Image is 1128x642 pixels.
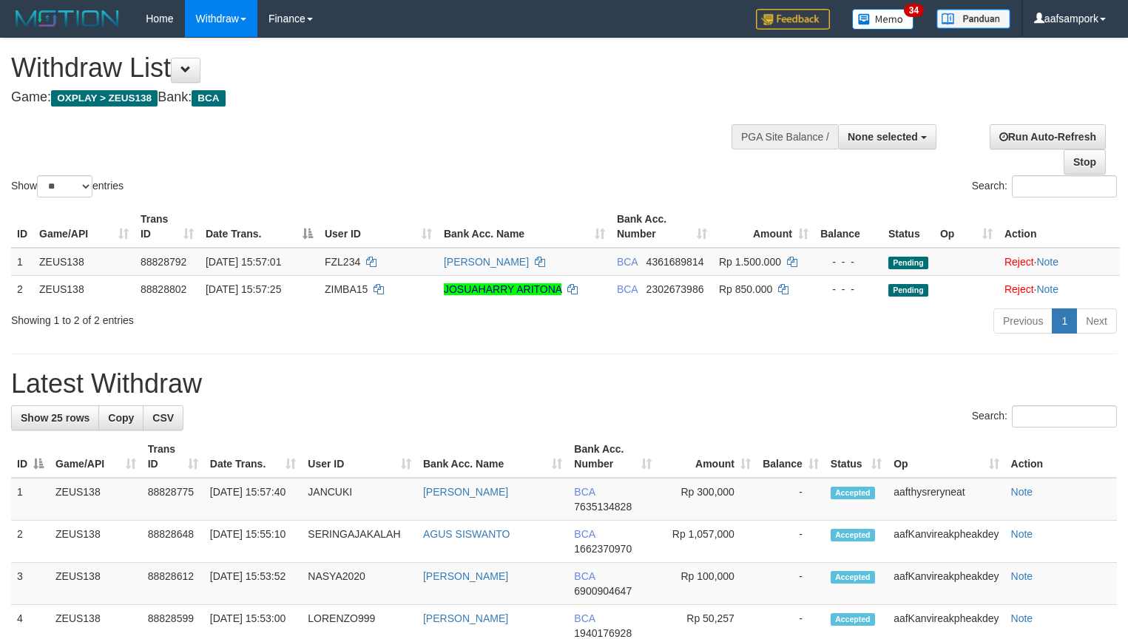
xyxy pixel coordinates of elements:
[1036,283,1058,295] a: Note
[1004,283,1034,295] a: Reject
[11,7,124,30] img: MOTION_logo.png
[423,570,508,582] a: [PERSON_NAME]
[141,256,186,268] span: 88828792
[646,256,704,268] span: Copy 4361689814 to clipboard
[825,436,888,478] th: Status: activate to sort column ascending
[1036,256,1058,268] a: Note
[757,478,825,521] td: -
[141,283,186,295] span: 88828802
[192,90,225,107] span: BCA
[142,521,204,563] td: 88828648
[50,478,142,521] td: ZEUS138
[757,436,825,478] th: Balance: activate to sort column ascending
[990,124,1106,149] a: Run Auto-Refresh
[444,256,529,268] a: [PERSON_NAME]
[904,4,924,17] span: 34
[831,487,875,499] span: Accepted
[617,256,638,268] span: BCA
[11,307,459,328] div: Showing 1 to 2 of 2 entries
[143,405,183,430] a: CSV
[206,283,281,295] span: [DATE] 15:57:25
[50,521,142,563] td: ZEUS138
[204,521,303,563] td: [DATE] 15:55:10
[11,405,99,430] a: Show 25 rows
[756,9,830,30] img: Feedback.jpg
[888,257,928,269] span: Pending
[814,206,882,248] th: Balance
[658,478,757,521] td: Rp 300,000
[302,478,417,521] td: JANCUKI
[325,256,360,268] span: FZL234
[719,256,781,268] span: Rp 1.500.000
[11,206,33,248] th: ID
[574,486,595,498] span: BCA
[1011,612,1033,624] a: Note
[882,206,934,248] th: Status
[574,570,595,582] span: BCA
[888,284,928,297] span: Pending
[820,282,877,297] div: - - -
[574,528,595,540] span: BCA
[11,175,124,197] label: Show entries
[972,405,1117,428] label: Search:
[50,563,142,605] td: ZEUS138
[444,283,562,295] a: JOSUAHARRY ARITONA
[1011,486,1033,498] a: Note
[831,529,875,541] span: Accepted
[838,124,936,149] button: None selected
[757,563,825,605] td: -
[972,175,1117,197] label: Search:
[713,206,814,248] th: Amount: activate to sort column ascending
[574,585,632,597] span: Copy 6900904647 to clipboard
[302,563,417,605] td: NASYA2020
[617,283,638,295] span: BCA
[934,206,999,248] th: Op: activate to sort column ascending
[719,283,772,295] span: Rp 850.000
[142,563,204,605] td: 88828612
[820,254,877,269] div: - - -
[936,9,1010,29] img: panduan.png
[33,248,135,276] td: ZEUS138
[611,206,713,248] th: Bank Acc. Number: activate to sort column ascending
[658,521,757,563] td: Rp 1,057,000
[831,613,875,626] span: Accepted
[98,405,143,430] a: Copy
[852,9,914,30] img: Button%20Memo.svg
[658,436,757,478] th: Amount: activate to sort column ascending
[888,521,1004,563] td: aafKanvireakpheakdey
[888,436,1004,478] th: Op: activate to sort column ascending
[142,478,204,521] td: 88828775
[1005,436,1117,478] th: Action
[438,206,611,248] th: Bank Acc. Name: activate to sort column ascending
[574,627,632,639] span: Copy 1940176928 to clipboard
[142,436,204,478] th: Trans ID: activate to sort column ascending
[658,563,757,605] td: Rp 100,000
[999,248,1120,276] td: ·
[11,275,33,303] td: 2
[831,571,875,584] span: Accepted
[11,53,737,83] h1: Withdraw List
[21,412,90,424] span: Show 25 rows
[646,283,704,295] span: Copy 2302673986 to clipboard
[423,528,510,540] a: AGUS SISWANTO
[302,436,417,478] th: User ID: activate to sort column ascending
[51,90,158,107] span: OXPLAY > ZEUS138
[993,308,1053,334] a: Previous
[108,412,134,424] span: Copy
[1012,405,1117,428] input: Search:
[152,412,174,424] span: CSV
[423,486,508,498] a: [PERSON_NAME]
[204,563,303,605] td: [DATE] 15:53:52
[204,478,303,521] td: [DATE] 15:57:40
[417,436,568,478] th: Bank Acc. Name: activate to sort column ascending
[11,478,50,521] td: 1
[574,501,632,513] span: Copy 7635134828 to clipboard
[574,612,595,624] span: BCA
[302,521,417,563] td: SERINGAJAKALAH
[50,436,142,478] th: Game/API: activate to sort column ascending
[11,521,50,563] td: 2
[999,275,1120,303] td: ·
[1052,308,1077,334] a: 1
[1011,570,1033,582] a: Note
[11,436,50,478] th: ID: activate to sort column descending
